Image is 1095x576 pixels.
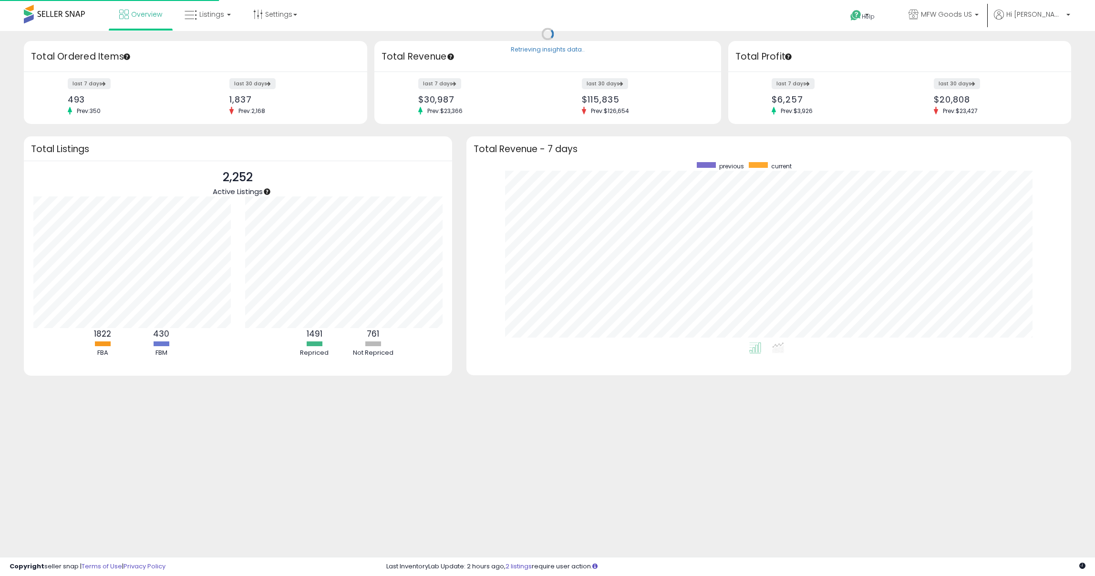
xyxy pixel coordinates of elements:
div: Not Repriced [344,349,402,358]
div: Tooltip anchor [123,52,131,61]
span: Prev: $3,926 [776,107,817,115]
span: Listings [199,10,224,19]
label: last 30 days [582,78,628,89]
div: $115,835 [582,94,704,104]
i: Get Help [850,10,862,21]
div: FBA [74,349,131,358]
div: Retrieving insights data.. [511,46,585,54]
div: Tooltip anchor [446,52,455,61]
b: 1491 [307,328,322,339]
p: 2,252 [213,168,263,186]
h3: Total Revenue - 7 days [474,145,1064,153]
h3: Total Profit [735,50,1064,63]
span: Hi [PERSON_NAME] [1006,10,1064,19]
div: FBM [133,349,190,358]
b: 761 [367,328,379,339]
b: 430 [153,328,169,339]
div: $30,987 [418,94,540,104]
span: current [771,162,792,170]
span: Active Listings [213,186,263,196]
span: Prev: 2,168 [234,107,270,115]
div: Repriced [286,349,343,358]
div: 493 [68,94,188,104]
h3: Total Ordered Items [31,50,360,63]
a: Hi [PERSON_NAME] [994,10,1070,31]
span: Help [862,12,875,21]
div: Tooltip anchor [263,187,271,196]
label: last 30 days [229,78,276,89]
span: Prev: $126,654 [586,107,634,115]
label: last 7 days [418,78,461,89]
span: Prev: 350 [72,107,105,115]
label: last 7 days [772,78,815,89]
span: previous [719,162,744,170]
div: $20,808 [934,94,1054,104]
span: MFW Goods US [921,10,972,19]
h3: Total Revenue [382,50,714,63]
h3: Total Listings [31,145,445,153]
label: last 7 days [68,78,111,89]
div: 1,837 [229,94,350,104]
span: Prev: $23,366 [423,107,467,115]
b: 1822 [94,328,111,339]
label: last 30 days [934,78,980,89]
span: Prev: $23,427 [938,107,982,115]
span: Overview [131,10,162,19]
div: Tooltip anchor [784,52,793,61]
a: Help [843,2,893,31]
div: $6,257 [772,94,892,104]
